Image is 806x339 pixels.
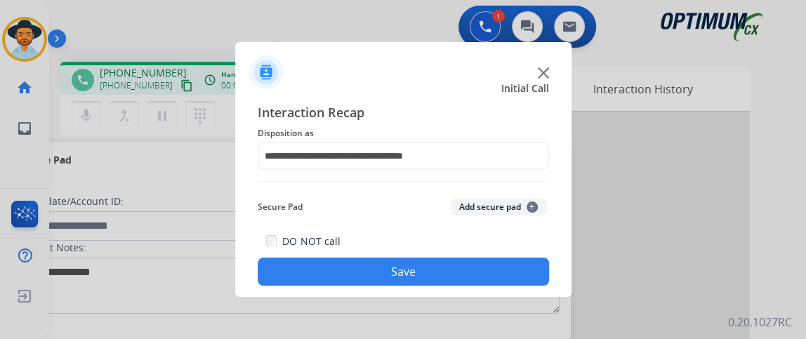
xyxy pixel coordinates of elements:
span: Interaction Recap [258,102,549,125]
button: Add secure pad+ [451,199,546,215]
span: + [527,201,538,213]
span: Initial Call [501,81,549,95]
span: Disposition as [258,125,549,142]
img: contact-recap-line.svg [258,181,549,182]
span: Secure Pad [258,199,303,215]
label: DO NOT call [282,234,340,248]
img: contactIcon [249,55,283,89]
p: 0.20.1027RC [728,314,792,331]
button: Save [258,258,549,286]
